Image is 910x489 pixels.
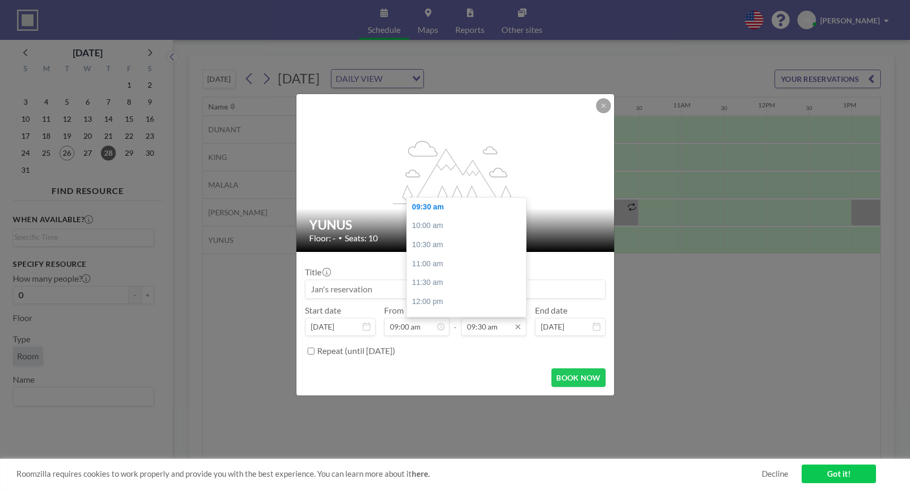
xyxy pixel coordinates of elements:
span: Seats: 10 [345,233,378,243]
h2: YUNUS [309,217,602,233]
div: 12:30 pm [407,311,526,330]
label: Repeat (until [DATE]) [317,345,395,356]
label: Title [305,267,330,277]
div: 09:30 am [407,198,526,217]
span: - [454,309,457,332]
div: 11:30 am [407,273,526,292]
label: From [384,305,404,316]
label: Start date [305,305,341,316]
button: BOOK NOW [551,368,605,387]
a: Decline [762,469,788,479]
div: 12:00 pm [407,292,526,311]
input: Jan's reservation [305,280,605,298]
span: Floor: - [309,233,336,243]
div: 11:00 am [407,255,526,274]
div: 10:30 am [407,235,526,255]
span: • [338,234,342,242]
div: 10:00 am [407,216,526,235]
label: End date [535,305,567,316]
span: Roomzilla requires cookies to work properly and provide you with the best experience. You can lea... [16,469,762,479]
a: here. [412,469,430,478]
a: Got it! [802,465,876,483]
